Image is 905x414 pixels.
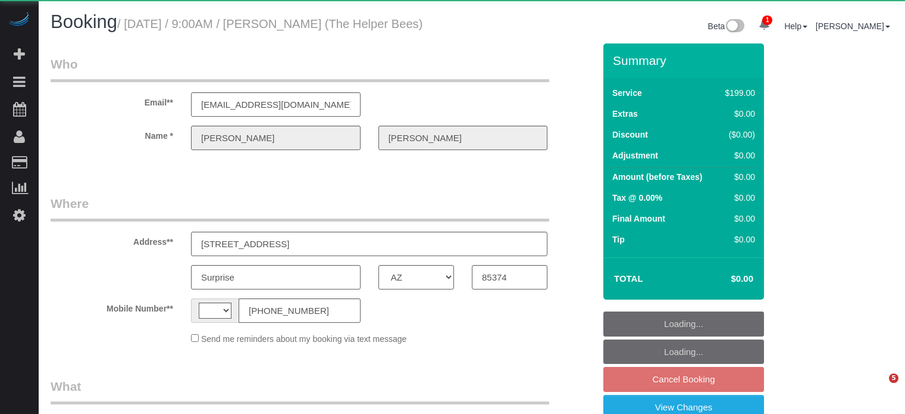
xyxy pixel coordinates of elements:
input: Last Name** [378,126,548,150]
h4: $0.00 [696,274,753,284]
span: Send me reminders about my booking via text message [201,334,407,344]
label: Final Amount [612,213,665,225]
div: $199.00 [721,87,755,99]
div: $0.00 [721,213,755,225]
small: / [DATE] / 9:00AM / [PERSON_NAME] (The Helper Bees) [117,17,422,30]
label: Discount [612,129,648,141]
iframe: Intercom live chat [865,373,893,402]
div: $0.00 [721,234,755,245]
a: Beta [708,21,745,31]
label: Mobile Number** [42,298,182,315]
input: Mobile Number** [239,298,361,323]
div: ($0.00) [721,129,755,141]
a: [PERSON_NAME] [816,21,890,31]
span: Booking [51,11,117,32]
a: Help [784,21,807,31]
a: 1 [753,12,776,38]
label: Tip [612,234,625,245]
label: Tax @ 0.00% [612,192,662,204]
label: Adjustment [612,150,658,161]
img: Automaid Logo [7,12,31,29]
img: New interface [725,19,744,35]
label: Service [612,87,642,99]
label: Amount (before Taxes) [612,171,702,183]
input: First Name** [191,126,361,150]
legend: What [51,378,549,404]
div: $0.00 [721,108,755,120]
h3: Summary [613,54,758,67]
legend: Who [51,55,549,82]
legend: Where [51,195,549,222]
label: Name * [42,126,182,142]
input: Zip Code** [472,265,547,290]
div: $0.00 [721,150,755,161]
span: 1 [762,15,772,25]
strong: Total [614,273,643,284]
div: $0.00 [721,192,755,204]
span: 5 [889,373,898,383]
div: $0.00 [721,171,755,183]
label: Extras [612,108,638,120]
